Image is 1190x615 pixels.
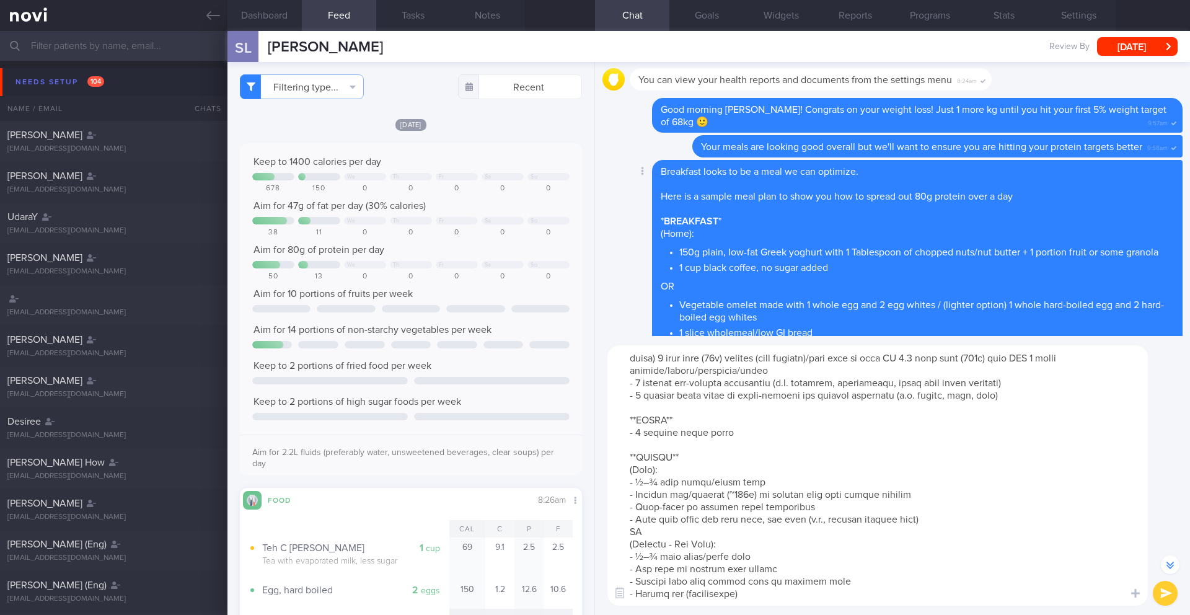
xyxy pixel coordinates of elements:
[7,472,220,481] div: [EMAIL_ADDRESS][DOMAIN_NAME]
[219,24,266,71] div: SL
[482,272,524,281] div: 0
[7,335,82,345] span: [PERSON_NAME]
[679,324,1174,339] li: 1 slice wholemeal/low GI bread
[439,174,444,180] div: Fr
[421,586,440,595] small: eggs
[527,228,570,237] div: 0
[7,431,220,440] div: [EMAIL_ADDRESS][DOMAIN_NAME]
[7,308,220,317] div: [EMAIL_ADDRESS][DOMAIN_NAME]
[240,74,364,99] button: Filtering type...
[1097,37,1178,56] button: [DATE]
[449,520,486,538] div: Cal
[679,243,1174,259] li: 150g plain, low-fat Greek yoghurt with 1 Tablespoon of chopped nuts/nut butter + 1 portion fruit ...
[7,349,220,358] div: [EMAIL_ADDRESS][DOMAIN_NAME]
[544,538,573,580] div: 2.5
[439,262,444,268] div: Fr
[262,494,311,505] div: Food
[390,184,432,193] div: 0
[268,40,383,55] span: [PERSON_NAME]
[344,228,386,237] div: 0
[7,417,41,427] span: Desiree
[252,184,294,193] div: 678
[253,245,384,255] span: Aim for 80g of protein per day
[485,520,514,538] div: C
[514,538,544,580] div: 2.5
[544,580,573,609] div: 10.6
[253,157,381,167] span: Keep to 1400 calories per day
[485,580,514,609] div: 1.2
[7,458,105,467] span: [PERSON_NAME] How
[527,272,570,281] div: 0
[420,543,423,553] strong: 1
[7,539,107,549] span: [PERSON_NAME] (Eng)
[7,253,82,263] span: [PERSON_NAME]
[7,554,220,563] div: [EMAIL_ADDRESS][DOMAIN_NAME]
[485,174,491,180] div: Sa
[298,228,340,237] div: 11
[252,448,554,468] span: Aim for 2.2L fluids (preferably water, unsweetened beverages, clear soups) per day
[7,498,82,508] span: [PERSON_NAME]
[7,144,220,154] div: [EMAIL_ADDRESS][DOMAIN_NAME]
[531,218,537,224] div: Su
[390,272,432,281] div: 0
[664,216,718,226] strong: BREAKFAST
[298,184,340,193] div: 150
[262,542,449,554] div: Teh C [PERSON_NAME]
[538,496,566,505] span: 8:26am
[395,119,426,131] span: [DATE]
[679,259,1174,274] li: 1 cup black coffee, no sugar added
[531,262,537,268] div: Su
[344,272,386,281] div: 0
[347,218,356,224] div: We
[253,397,461,407] span: Keep to 2 portions of high sugar foods per week
[449,538,486,580] div: 69
[7,171,82,181] span: [PERSON_NAME]
[12,74,107,91] div: Needs setup
[347,262,356,268] div: We
[390,228,432,237] div: 0
[253,361,431,371] span: Keep to 2 portions of fried food per week
[393,174,400,180] div: Th
[252,272,294,281] div: 50
[252,228,294,237] div: 38
[393,262,400,268] div: Th
[514,520,544,538] div: P
[412,585,418,595] strong: 2
[661,281,674,291] span: OR
[298,272,340,281] div: 13
[347,174,356,180] div: We
[249,538,449,580] button: 1 cup Teh C [PERSON_NAME] Tea with evaporated milk, less sugar
[7,267,220,277] div: [EMAIL_ADDRESS][DOMAIN_NAME]
[485,262,491,268] div: Sa
[7,185,220,195] div: [EMAIL_ADDRESS][DOMAIN_NAME]
[7,595,220,604] div: [EMAIL_ADDRESS][DOMAIN_NAME]
[514,580,544,609] div: 12.6
[344,184,386,193] div: 0
[253,289,413,299] span: Aim for 10 portions of fruits per week
[661,229,694,239] span: (Home):
[531,174,537,180] div: Su
[436,184,478,193] div: 0
[679,296,1174,324] li: Vegetable omelet made with 1 whole egg and 2 egg whites / (lighter option) 1 whole hard-boiled eg...
[439,218,444,224] div: Fr
[661,192,1013,201] span: Here is a sample meal plan to show you how to spread out 80g protein over a day
[7,212,38,222] span: UdaraY
[661,167,858,177] span: Breakfast looks to be a meal we can optimize.
[7,390,220,399] div: [EMAIL_ADDRESS][DOMAIN_NAME]
[957,74,977,86] span: 8:24am
[544,520,573,538] div: F
[1148,116,1168,128] span: 9:57am
[426,544,440,553] small: cup
[262,584,449,596] div: Egg, hard boiled
[7,130,82,140] span: [PERSON_NAME]
[249,580,449,609] button: 2 eggs Egg, hard boiled
[7,226,220,236] div: [EMAIL_ADDRESS][DOMAIN_NAME]
[393,218,400,224] div: Th
[1049,42,1090,53] span: Review By
[87,76,104,87] span: 104
[7,580,107,590] span: [PERSON_NAME] (Eng)
[7,513,220,522] div: [EMAIL_ADDRESS][DOMAIN_NAME]
[436,228,478,237] div: 0
[482,228,524,237] div: 0
[449,580,486,609] div: 150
